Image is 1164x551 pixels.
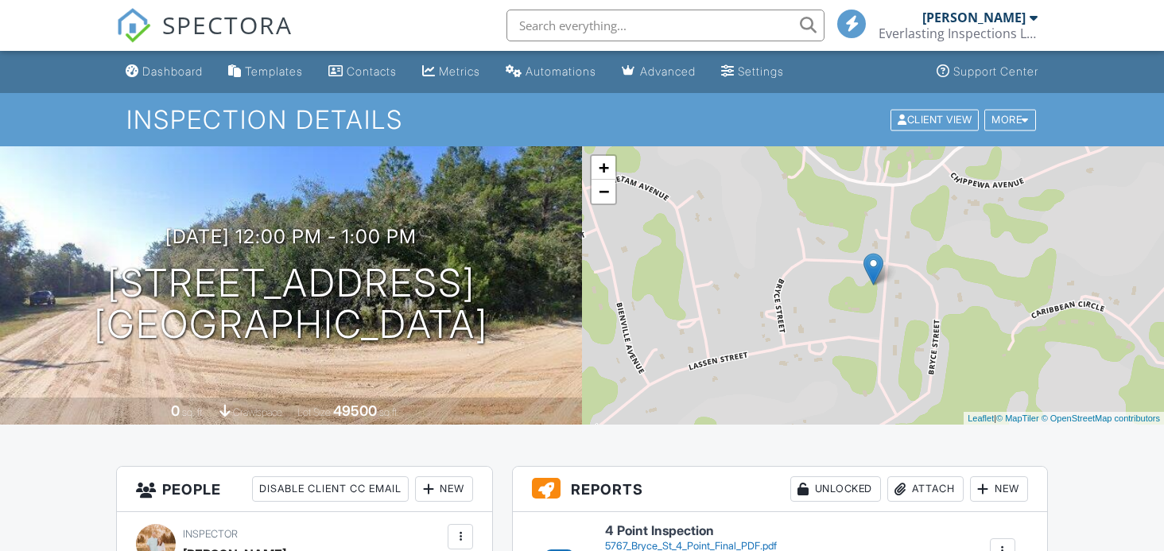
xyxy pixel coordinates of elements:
[930,57,1045,87] a: Support Center
[879,25,1038,41] div: Everlasting Inspections LLC
[119,57,209,87] a: Dashboard
[171,402,180,419] div: 0
[506,10,824,41] input: Search everything...
[513,467,1046,512] h3: Reports
[416,57,487,87] a: Metrics
[94,262,488,347] h1: [STREET_ADDRESS] [GEOGRAPHIC_DATA]
[182,406,204,418] span: sq. ft.
[322,57,403,87] a: Contacts
[592,156,615,180] a: Zoom in
[117,467,492,512] h3: People
[526,64,596,78] div: Automations
[890,109,979,130] div: Client View
[297,406,331,418] span: Lot Size
[116,8,151,43] img: The Best Home Inspection Software - Spectora
[439,64,480,78] div: Metrics
[790,476,881,502] div: Unlocked
[165,226,417,247] h3: [DATE] 12:00 pm - 1:00 pm
[970,476,1028,502] div: New
[964,412,1164,425] div: |
[499,57,603,87] a: Automations (Basic)
[379,406,399,418] span: sq.ft.
[953,64,1038,78] div: Support Center
[222,57,309,87] a: Templates
[252,476,409,502] div: Disable Client CC Email
[984,109,1036,130] div: More
[968,413,994,423] a: Leaflet
[347,64,397,78] div: Contacts
[889,113,983,125] a: Client View
[333,402,377,419] div: 49500
[1042,413,1160,423] a: © OpenStreetMap contributors
[162,8,293,41] span: SPECTORA
[592,180,615,204] a: Zoom out
[887,476,964,502] div: Attach
[415,476,473,502] div: New
[183,528,238,540] span: Inspector
[245,64,303,78] div: Templates
[233,406,282,418] span: crawlspace
[605,524,777,538] h6: 4 Point Inspection
[738,64,784,78] div: Settings
[615,57,702,87] a: Advanced
[922,10,1026,25] div: [PERSON_NAME]
[640,64,696,78] div: Advanced
[116,21,293,55] a: SPECTORA
[715,57,790,87] a: Settings
[126,106,1038,134] h1: Inspection Details
[996,413,1039,423] a: © MapTiler
[142,64,203,78] div: Dashboard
